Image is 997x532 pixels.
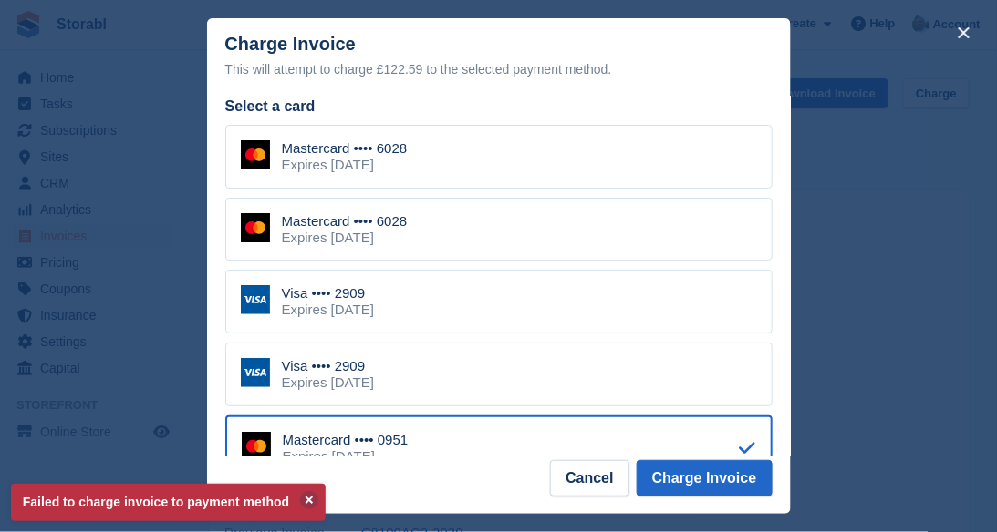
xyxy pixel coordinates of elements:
div: This will attempt to charge £122.59 to the selected payment method. [225,58,773,80]
img: Mastercard Logo [241,213,270,242]
img: Visa Logo [241,285,270,314]
img: Mastercard Logo [242,432,271,461]
div: Expires [DATE] [283,448,409,465]
div: Expires [DATE] [282,157,408,173]
p: Failed to charge invoice to payment method [11,484,326,521]
button: Charge Invoice [637,460,773,496]
div: Visa •••• 2909 [282,285,374,302]
div: Expires [DATE] [282,230,408,246]
button: close [950,18,979,47]
div: Expires [DATE] [282,302,374,318]
img: Visa Logo [241,358,270,387]
div: Expires [DATE] [282,374,374,391]
div: Charge Invoice [225,34,773,80]
div: Mastercard •••• 0951 [283,432,409,448]
img: Mastercard Logo [241,140,270,169]
div: Mastercard •••• 6028 [282,213,408,230]
button: Cancel [550,460,628,496]
div: Mastercard •••• 6028 [282,140,408,157]
div: Select a card [225,96,773,118]
div: Visa •••• 2909 [282,358,374,374]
